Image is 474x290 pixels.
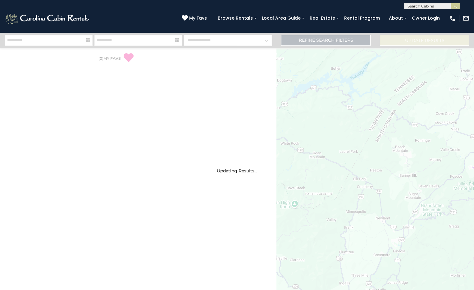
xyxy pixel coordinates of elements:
[182,15,208,22] a: My Favs
[5,12,91,25] img: White-1-2.png
[215,13,256,23] a: Browse Rentals
[259,13,304,23] a: Local Area Guide
[307,13,338,23] a: Real Estate
[341,13,383,23] a: Rental Program
[189,15,207,21] span: My Favs
[463,15,469,22] img: mail-regular-white.png
[409,13,443,23] a: Owner Login
[449,15,456,22] img: phone-regular-white.png
[386,13,406,23] a: About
